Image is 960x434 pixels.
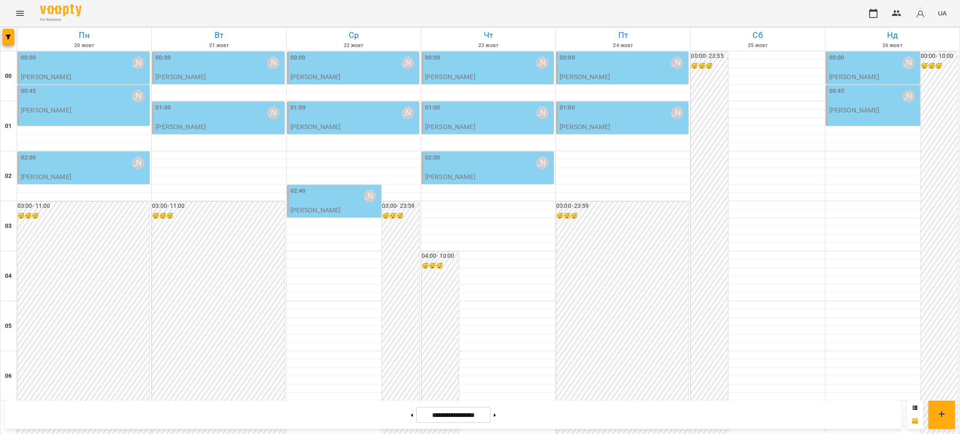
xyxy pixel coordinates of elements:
[560,73,610,80] p: [PERSON_NAME]
[557,42,689,50] h6: 24 жовт
[290,73,341,80] p: [PERSON_NAME]
[422,42,554,50] h6: 23 жовт
[10,3,30,23] button: Menu
[425,73,475,80] p: [PERSON_NAME]
[21,73,71,80] p: [PERSON_NAME]
[288,29,420,42] h6: Ср
[5,322,12,331] h6: 05
[691,62,728,71] h6: 😴😴😴
[402,107,414,119] div: Гудима Антон
[935,5,950,21] button: UA
[382,212,419,221] h6: 😴😴😴
[152,212,284,221] h6: 😴😴😴
[288,42,420,50] h6: 22 жовт
[267,57,280,69] div: Гудима Антон
[152,202,284,211] h6: 03:00 - 11:00
[921,62,958,71] h6: 😴😴😴
[290,187,306,196] label: 02:40
[40,4,82,16] img: Voopty Logo
[132,90,145,102] div: Гудима Антон
[902,90,915,102] div: Гудима Антон
[829,87,845,96] label: 00:45
[290,53,306,62] label: 00:00
[691,52,728,61] h6: 00:00 - 23:55
[556,202,688,211] h6: 03:00 - 23:59
[364,190,376,202] div: Гудима Антон
[132,157,145,169] div: Гудима Антон
[827,42,958,50] h6: 26 жовт
[5,172,12,181] h6: 02
[5,372,12,381] h6: 06
[557,29,689,42] h6: Пт
[692,42,823,50] h6: 25 жовт
[536,107,549,119] div: Гудима Антон
[290,123,341,130] p: [PERSON_NAME]
[5,122,12,131] h6: 01
[21,153,36,162] label: 02:00
[21,107,71,114] p: [PERSON_NAME]
[155,103,171,112] label: 01:00
[556,212,688,221] h6: 😴😴😴
[422,262,459,271] h6: 😴😴😴
[5,272,12,281] h6: 04
[829,107,880,114] p: [PERSON_NAME]
[402,57,414,69] div: Гудима Антон
[425,153,440,162] label: 02:00
[671,107,683,119] div: Гудима Антон
[382,202,419,211] h6: 03:00 - 23:59
[692,29,823,42] h6: Сб
[915,7,926,19] img: avatar_s.png
[425,53,440,62] label: 00:00
[5,72,12,81] h6: 00
[21,173,71,180] p: [PERSON_NAME]
[422,252,459,261] h6: 04:00 - 10:00
[671,57,683,69] div: Гудима Антон
[40,17,82,22] span: For Business
[938,9,947,17] span: UA
[536,157,549,169] div: Гудима Антон
[560,103,575,112] label: 01:00
[902,57,915,69] div: Гудима Антон
[17,212,150,221] h6: 😴😴😴
[21,53,36,62] label: 00:00
[425,173,475,180] p: [PERSON_NAME]
[560,53,575,62] label: 00:00
[536,57,549,69] div: Гудима Антон
[425,123,475,130] p: [PERSON_NAME]
[155,123,206,130] p: [PERSON_NAME]
[153,42,285,50] h6: 21 жовт
[155,73,206,80] p: [PERSON_NAME]
[829,73,880,80] p: [PERSON_NAME]
[21,87,36,96] label: 00:45
[290,103,306,112] label: 01:00
[155,53,171,62] label: 00:00
[18,29,150,42] h6: Пн
[290,207,341,214] p: [PERSON_NAME]
[560,123,610,130] p: [PERSON_NAME]
[425,103,440,112] label: 01:00
[422,29,554,42] h6: Чт
[17,202,150,211] h6: 03:00 - 11:00
[153,29,285,42] h6: Вт
[267,107,280,119] div: Гудима Антон
[18,42,150,50] h6: 20 жовт
[921,52,958,61] h6: 00:00 - 10:00
[5,222,12,231] h6: 03
[132,57,145,69] div: Гудима Антон
[827,29,958,42] h6: Нд
[829,53,845,62] label: 00:00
